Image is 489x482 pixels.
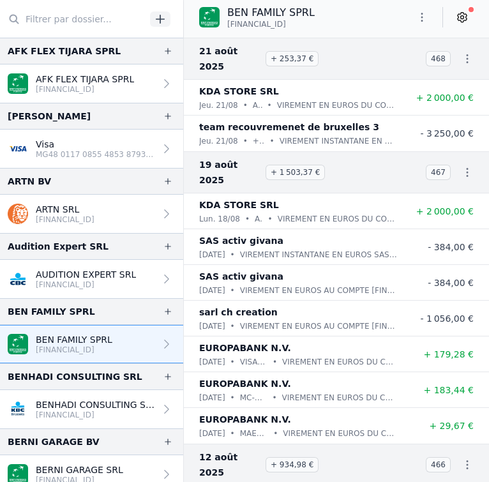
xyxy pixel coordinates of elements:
[199,269,283,284] p: SAS activ givana
[266,165,325,180] span: + 1 503,37 €
[199,427,225,440] p: [DATE]
[8,43,121,59] div: AFK FLEX TIJARA SPRL
[8,304,95,319] div: BEN FAMILY SPRL
[267,99,272,112] div: •
[199,305,278,320] p: sarl ch creation
[240,284,397,297] p: VIREMENT EN EUROS AU COMPTE [FINANCIAL_ID] BIC [SWIFT_CODE] MOBILE BANKING SAS ACTIV GIVANA PAS D...
[278,213,397,225] p: VIREMENT EN EUROS DU COMPTE [FINANCIAL_ID] BIC [SWIFT_CODE] STORE SRL CHEE DE GAND 21 1080 BRUXEL...
[266,51,319,66] span: + 253,37 €
[8,139,28,159] img: visa.png
[426,457,451,472] span: 466
[283,427,397,440] p: VIREMENT EN EUROS DU COMPTE [FINANCIAL_ID] BIC [SWIFT_CODE] EUROPABANK N.V. [STREET_ADDRESS] REFE...
[282,391,397,404] p: VIREMENT EN EUROS DU COMPTE [FINANCIAL_ID] BIC [SWIFT_CODE] EUROPABANK N.V. [STREET_ADDRESS] REFE...
[230,248,235,261] div: •
[8,269,28,289] img: CBC_CREGBEBB.png
[36,280,136,290] p: [FINANCIAL_ID]
[199,213,240,225] p: lun. 18/08
[240,248,397,261] p: VIREMENT INSTANTANE EN EUROS SAS ACTIV GIVANA [FINANCIAL_ID] BIC [SWIFT_CODE] VIA MOBILE BANKING ...
[199,449,260,480] span: 12 août 2025
[429,421,474,431] span: + 29,67 €
[36,149,155,160] p: MG48 0117 0855 4853 8793 7907 436
[230,391,235,404] div: •
[428,278,474,288] span: - 384,00 €
[199,356,225,368] p: [DATE]
[273,427,278,440] div: •
[277,99,397,112] p: VIREMENT EN EUROS DU COMPTE [FINANCIAL_ID] BIC [SWIFT_CODE] STORE SRL CHEE DE GAND 21 1080 BRUXEL...
[36,463,123,476] p: BERNI GARAGE SRL
[230,320,235,333] div: •
[199,84,279,99] p: KDA STORE SRL
[420,128,474,139] span: - 3 250,00 €
[199,248,225,261] p: [DATE]
[199,233,283,248] p: SAS activ givana
[428,242,474,252] span: - 384,00 €
[253,99,262,112] p: Accompte facture
[270,135,275,147] div: •
[243,99,248,112] div: •
[8,369,142,384] div: BENHADI CONSULTING SRL
[423,349,474,359] span: + 179,28 €
[36,268,136,281] p: AUDITION EXPERT SRL
[416,206,474,216] span: + 2 000,00 €
[230,427,235,440] div: •
[36,203,94,216] p: ARTN SRL
[268,213,273,225] div: •
[243,135,248,147] div: •
[199,119,379,135] p: team recouvremenet de bruxelles 3
[199,135,238,147] p: jeu. 21/08
[8,174,51,189] div: ARTN BV
[8,399,28,419] img: KBC_BRUSSELS_KREDBEBB.png
[199,43,260,74] span: 21 août 2025
[36,410,155,420] p: [FINANCIAL_ID]
[8,73,28,94] img: BNP_BE_BUSINESS_GEBABEBB.png
[240,320,397,333] p: VIREMENT EN EUROS AU COMPTE [FINANCIAL_ID] BIC [SWIFT_CODE] VIA MOBILE BANKING SARL CH CREATION P...
[266,457,319,472] span: + 934,98 €
[36,398,155,411] p: BENHADI CONSULTING SRL
[426,51,451,66] span: 468
[420,313,474,324] span: - 1 056,00 €
[8,334,28,354] img: BNP_BE_BUSINESS_GEBABEBB.png
[8,239,109,254] div: Audition Expert SRL
[273,356,277,368] div: •
[36,138,155,151] p: Visa
[199,391,225,404] p: [DATE]
[199,376,291,391] p: EUROPABANK N.V.
[199,99,238,112] p: jeu. 21/08
[230,356,235,368] div: •
[199,412,291,427] p: EUROPABANK N.V.
[36,215,94,225] p: [FINANCIAL_ID]
[240,427,269,440] p: MAESTRO-UID: 402897 01 DD. 2025-ao -18 BRUT: 30,00 - COMM 0,33 REF.OP.74941
[230,284,235,297] div: •
[199,7,220,27] img: BNP_BE_BUSINESS_GEBABEBB.png
[36,73,134,86] p: AFK FLEX TIJARA SPRL
[36,333,112,346] p: BEN FAMILY SPRL
[227,19,286,29] span: [FINANCIAL_ID]
[253,135,265,147] p: +++ 900 / 7502 / 59346 +++
[199,340,291,356] p: EUROPABANK N.V.
[273,391,277,404] div: •
[8,204,28,224] img: ing.png
[8,434,100,449] div: BERNI GARAGE BV
[8,109,91,124] div: [PERSON_NAME]
[416,93,474,103] span: + 2 000,00 €
[255,213,263,225] p: Acompte fzcture
[280,135,397,147] p: VIREMENT INSTANTANE EN EUROS TEAM RECOUVREMENET DE BRUXELLES 3 [FINANCIAL_ID] BIC [SWIFT_CODE] VI...
[199,284,225,297] p: [DATE]
[199,197,279,213] p: KDA STORE SRL
[282,356,397,368] p: VIREMENT EN EUROS DU COMPTE [FINANCIAL_ID] BIC [SWIFT_CODE] EUROPABANK N.V. [STREET_ADDRESS] REFE...
[36,345,112,355] p: [FINANCIAL_ID]
[199,320,225,333] p: [DATE]
[245,213,250,225] div: •
[423,385,474,395] span: + 183,44 €
[227,5,315,20] p: BEN FAMILY SPRL
[426,165,451,180] span: 467
[199,157,260,188] span: 19 août 2025
[240,356,267,368] p: VISA-UID: 402897 01 DD. 2025-ao -18 BRUT: 180,00 - COMM 0,72 REF.OP.74943
[240,391,267,404] p: MC-UID: 402897 01 DD. 2025-ao -18 BRUT: 185,00 - COMM 1,56 REF.OP.74942
[36,84,134,94] p: [FINANCIAL_ID]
